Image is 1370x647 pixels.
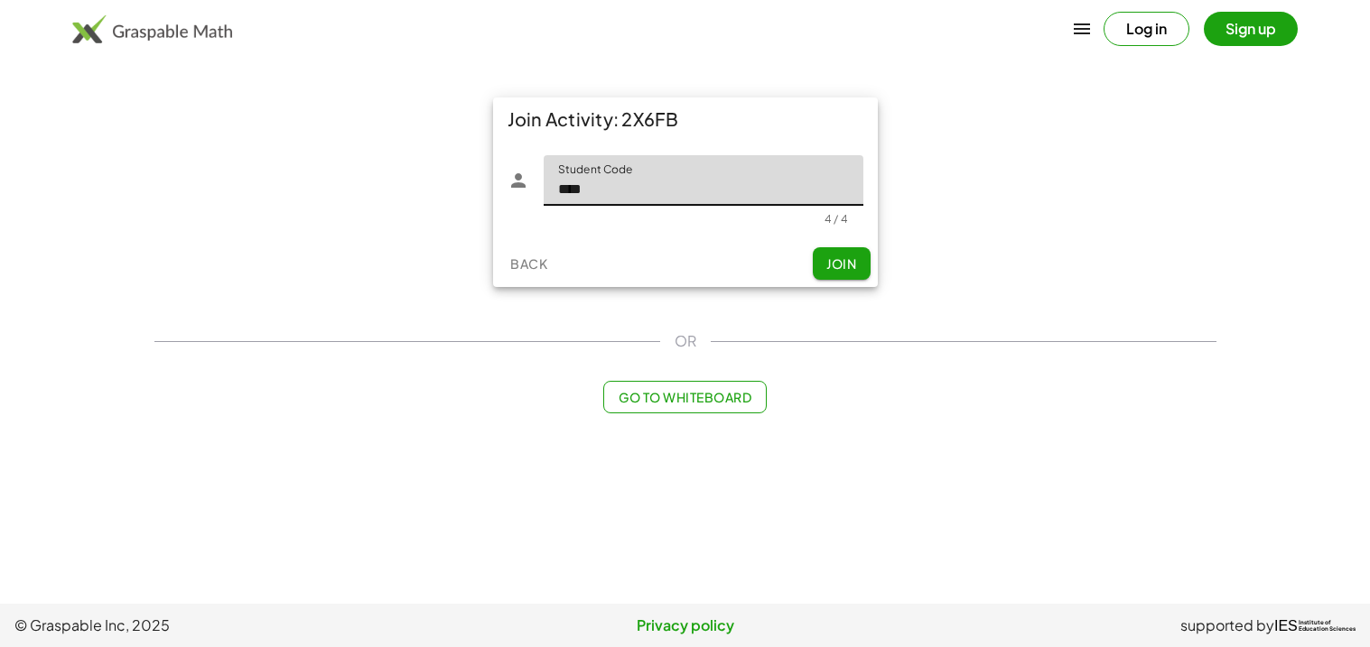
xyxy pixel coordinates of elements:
button: Back [500,247,558,280]
button: Sign up [1204,12,1298,46]
button: Log in [1104,12,1189,46]
span: © Graspable Inc, 2025 [14,615,461,636]
button: Join [813,247,871,280]
div: 4 / 4 [825,212,849,226]
span: OR [675,330,696,352]
span: IES [1274,617,1298,634]
span: Go to Whiteboard [619,389,751,405]
div: Join Activity: 2X6FB [493,97,878,141]
span: Institute of Education Sciences [1299,620,1356,633]
button: Go to Whiteboard [603,381,767,413]
span: supported by [1180,615,1274,636]
a: IESInstitute ofEducation Sciences [1274,615,1356,636]
span: Join [826,255,856,272]
span: Back [510,255,547,272]
a: Privacy policy [461,615,909,636]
